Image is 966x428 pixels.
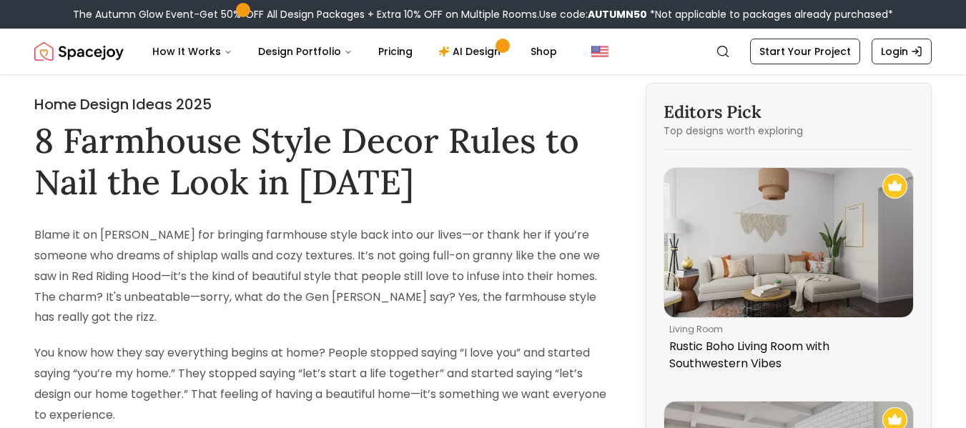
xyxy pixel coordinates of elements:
[519,37,568,66] a: Shop
[872,39,932,64] a: Login
[664,167,914,378] a: Rustic Boho Living Room with Southwestern VibesRecommended Spacejoy Design - Rustic Boho Living R...
[34,37,124,66] a: Spacejoy
[539,7,647,21] span: Use code:
[141,37,568,66] nav: Main
[34,343,608,425] p: You know how they say everything begins at home? People stopped saying “I love you” and started s...
[34,120,608,202] h1: 8 Farmhouse Style Decor Rules to Nail the Look in [DATE]
[647,7,893,21] span: *Not applicable to packages already purchased*
[750,39,860,64] a: Start Your Project
[141,37,244,66] button: How It Works
[664,124,914,138] p: Top designs worth exploring
[367,37,424,66] a: Pricing
[34,225,608,328] p: Blame it on [PERSON_NAME] for bringing farmhouse style back into our lives—or thank her if you’re...
[669,338,902,372] p: Rustic Boho Living Room with Southwestern Vibes
[664,168,913,317] img: Rustic Boho Living Room with Southwestern Vibes
[588,7,647,21] b: AUTUMN50
[34,37,124,66] img: Spacejoy Logo
[427,37,516,66] a: AI Design
[591,43,608,60] img: United States
[34,29,932,74] nav: Global
[882,174,907,199] img: Recommended Spacejoy Design - Rustic Boho Living Room with Southwestern Vibes
[247,37,364,66] button: Design Portfolio
[664,101,914,124] h3: Editors Pick
[669,324,902,335] p: living room
[34,94,608,114] h2: Home Design Ideas 2025
[73,7,893,21] div: The Autumn Glow Event-Get 50% OFF All Design Packages + Extra 10% OFF on Multiple Rooms.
